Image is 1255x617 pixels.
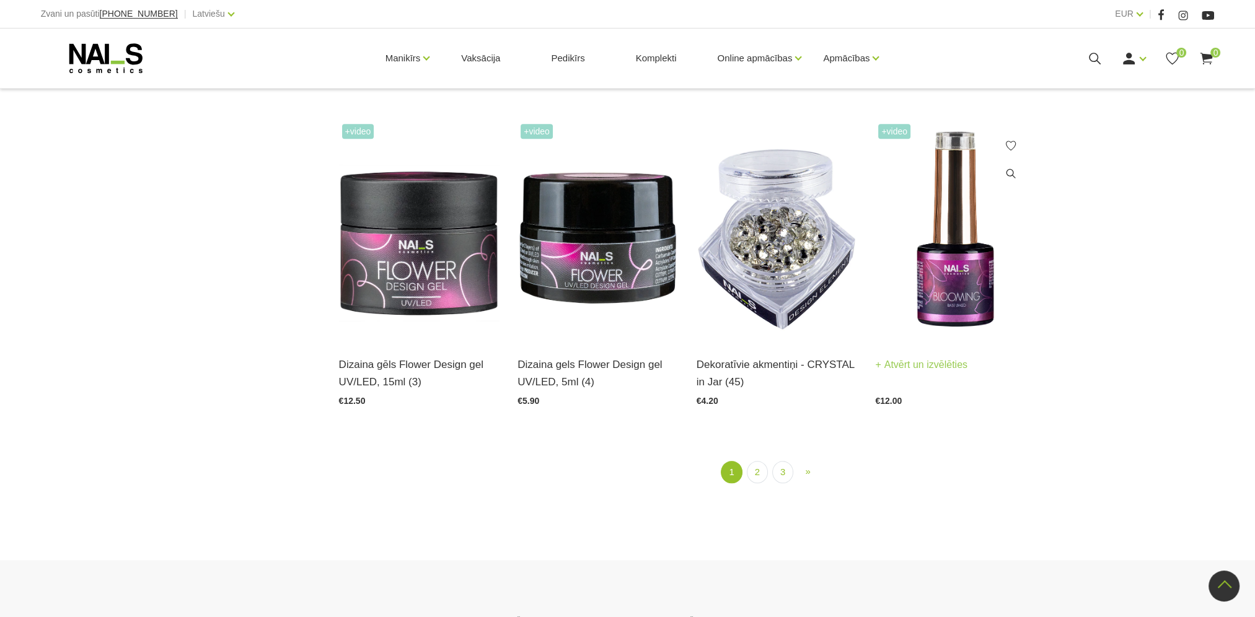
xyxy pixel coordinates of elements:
[451,28,510,88] a: Vaksācija
[339,121,500,341] img: Flower dizaina gēls ir ilgnoturīgs gēls ar sauso ziedu elementiem. Viegli klājama formula, izcila...
[1176,48,1186,58] span: 0
[339,396,366,406] span: €12.50
[878,124,910,139] span: +Video
[875,396,902,406] span: €12.00
[626,28,687,88] a: Komplekti
[342,124,374,139] span: +Video
[339,461,1215,484] nav: catalog-product-list
[41,6,178,22] div: Zvani un pasūti
[1199,51,1214,66] a: 0
[772,461,793,484] a: 3
[1115,6,1134,21] a: EUR
[541,28,594,88] a: Pedikīrs
[717,33,792,83] a: Online apmācības
[823,33,870,83] a: Apmācības
[521,124,553,139] span: +Video
[697,396,718,406] span: €4.20
[1210,48,1220,58] span: 0
[875,121,1036,341] img: Blooming Base UV/LED - caurspīdīga bāze, kas paredzēta pludināšanas dizaina izveidei, aktuālajiem...
[721,461,742,484] a: 1
[805,466,810,476] span: »
[1165,51,1180,66] a: 0
[798,461,817,483] a: Next
[517,396,539,406] span: €5.90
[385,33,421,83] a: Manikīrs
[697,121,857,341] img: Dažādu krāsu un izmēru dekoratīvie akmentiņi dizainu veidošanai....
[184,6,187,22] span: |
[697,356,857,390] a: Dekoratīvie akmentiņi - CRYSTAL in Jar (45)
[339,356,500,390] a: Dizaina gēls Flower Design gel UV/LED, 15ml (3)
[193,6,225,21] a: Latviešu
[517,121,678,341] img: Flower dizaina gels ir ilgnoturīgs gels ar sauso ziedu elementiem. Viegli klājama formula, izcila...
[517,356,678,390] a: Dizaina gels Flower Design gel UV/LED, 5ml (4)
[100,9,178,19] a: [PHONE_NUMBER]
[1149,6,1152,22] span: |
[875,356,967,374] a: Atvērt un izvēlēties
[747,461,768,484] a: 2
